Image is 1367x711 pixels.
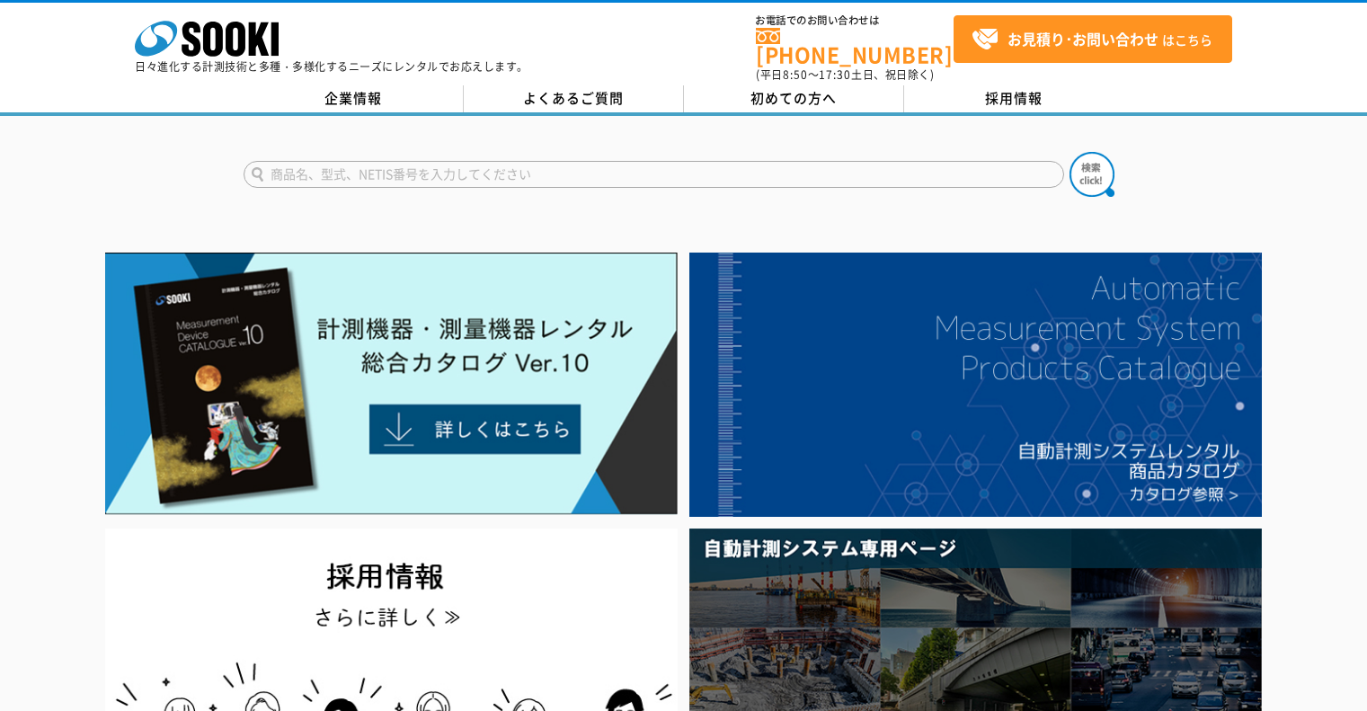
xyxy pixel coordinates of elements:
span: 8:50 [783,67,808,83]
span: 初めての方へ [750,88,837,108]
a: 初めての方へ [684,85,904,112]
a: 企業情報 [244,85,464,112]
span: (平日 ～ 土日、祝日除く) [756,67,934,83]
strong: お見積り･お問い合わせ [1007,28,1158,49]
span: 17:30 [819,67,851,83]
a: お見積り･お問い合わせはこちら [954,15,1232,63]
a: よくあるご質問 [464,85,684,112]
a: [PHONE_NUMBER] [756,28,954,65]
img: btn_search.png [1070,152,1114,197]
span: はこちら [972,26,1212,53]
span: お電話でのお問い合わせは [756,15,954,26]
img: Catalog Ver10 [105,253,678,515]
a: 採用情報 [904,85,1124,112]
img: 自動計測システムカタログ [689,253,1262,517]
input: 商品名、型式、NETIS番号を入力してください [244,161,1064,188]
p: 日々進化する計測技術と多種・多様化するニーズにレンタルでお応えします。 [135,61,528,72]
